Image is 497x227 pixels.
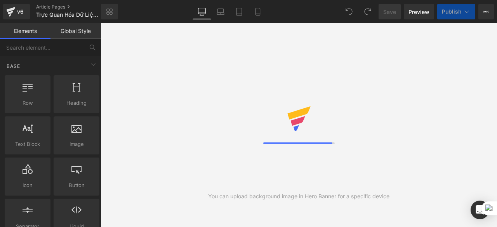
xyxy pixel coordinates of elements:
[383,8,396,16] span: Save
[442,9,461,15] span: Publish
[3,4,30,19] a: v6
[56,99,97,107] span: Heading
[248,4,267,19] a: Mobile
[36,4,114,10] a: Article Pages
[404,4,434,19] a: Preview
[7,99,48,107] span: Row
[7,181,48,189] span: Icon
[36,12,99,18] span: Trực Quan Hóa Dữ Liệu Với ChatGPT: Học Nhanh 6 Loại Biểu Đồ Phổ Biến (Phần 1: Biểu Đồ Nền Tảng)
[56,181,97,189] span: Button
[341,4,357,19] button: Undo
[7,140,48,148] span: Text Block
[437,4,475,19] button: Publish
[471,201,489,219] div: Open Intercom Messenger
[208,192,389,201] div: You can upload background image in Hero Banner for a specific device
[101,4,118,19] a: New Library
[408,8,429,16] span: Preview
[360,4,375,19] button: Redo
[56,140,97,148] span: Image
[193,4,211,19] a: Desktop
[16,7,25,17] div: v6
[50,23,101,39] a: Global Style
[478,4,494,19] button: More
[6,62,21,70] span: Base
[211,4,230,19] a: Laptop
[230,4,248,19] a: Tablet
